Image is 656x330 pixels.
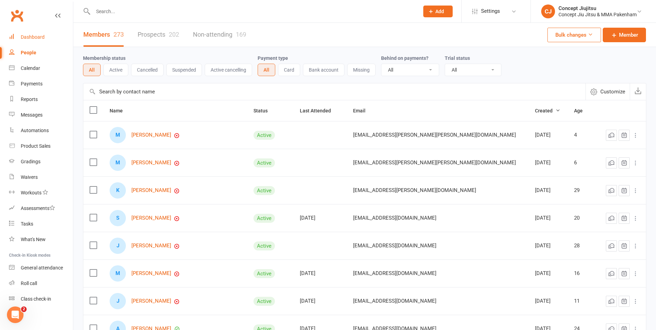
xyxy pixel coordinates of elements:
a: Payments [9,76,73,92]
span: [EMAIL_ADDRESS][PERSON_NAME][PERSON_NAME][DOMAIN_NAME] [353,156,516,169]
div: Payments [21,81,43,86]
div: Kieren [110,182,126,199]
a: [PERSON_NAME] [131,160,171,166]
div: Product Sales [21,143,50,149]
a: Prospects202 [138,23,179,47]
span: [EMAIL_ADDRESS][PERSON_NAME][PERSON_NAME][DOMAIN_NAME] [353,128,516,141]
button: All [83,64,101,76]
div: 202 [169,31,179,38]
span: Last Attended [300,108,339,113]
div: Active [253,131,275,140]
a: [PERSON_NAME] [131,298,171,304]
div: Active [253,158,275,167]
div: [DATE] [300,271,341,276]
span: 2 [21,306,27,312]
a: [PERSON_NAME] [131,132,171,138]
div: Calendar [21,65,40,71]
a: Clubworx [8,7,26,24]
span: [EMAIL_ADDRESS][DOMAIN_NAME] [353,267,436,280]
div: CJ [541,4,555,18]
div: 4 [574,132,591,138]
button: Created [535,107,560,115]
span: Add [435,9,444,14]
div: [DATE] [300,298,341,304]
a: What's New [9,232,73,247]
a: Waivers [9,169,73,185]
div: Jordan [110,293,126,309]
div: [DATE] [535,271,562,276]
span: [EMAIL_ADDRESS][DOMAIN_NAME] [353,239,436,252]
a: Assessments [9,201,73,216]
a: General attendance kiosk mode [9,260,73,276]
div: Jack [110,238,126,254]
div: 28 [574,243,591,249]
a: Dashboard [9,29,73,45]
a: Product Sales [9,138,73,154]
a: Class kiosk mode [9,291,73,307]
div: Assessments [21,205,55,211]
div: Class check-in [21,296,51,302]
button: Card [278,64,300,76]
div: Active [253,241,275,250]
div: [DATE] [535,243,562,249]
div: Moosa [110,265,126,282]
span: Email [353,108,373,113]
button: Age [574,107,590,115]
button: Cancelled [131,64,164,76]
a: [PERSON_NAME] [131,215,171,221]
a: Reports [9,92,73,107]
div: Reports [21,97,38,102]
div: Madison [110,127,126,143]
input: Search... [91,7,414,16]
button: Email [353,107,373,115]
span: Customize [600,88,625,96]
div: Active [253,269,275,278]
button: Name [110,107,130,115]
div: [DATE] [535,298,562,304]
div: Roll call [21,281,37,286]
button: Status [253,107,275,115]
label: Behind on payments? [381,55,428,61]
a: [PERSON_NAME] [131,271,171,276]
span: Age [574,108,590,113]
div: [DATE] [535,187,562,193]
a: [PERSON_NAME] [131,187,171,193]
label: Payment type [258,55,288,61]
div: Tasks [21,221,33,227]
a: Non-attending169 [193,23,246,47]
label: Trial status [445,55,470,61]
button: Add [423,6,453,17]
button: Bulk changes [547,28,601,42]
div: Active [253,186,275,195]
span: [EMAIL_ADDRESS][PERSON_NAME][DOMAIN_NAME] [353,184,476,197]
div: Active [253,214,275,223]
div: Safa [110,210,126,226]
span: Status [253,108,275,113]
div: Dashboard [21,34,45,40]
a: Roll call [9,276,73,291]
div: Messages [21,112,43,118]
div: Workouts [21,190,41,195]
div: People [21,50,36,55]
a: [PERSON_NAME] [131,243,171,249]
iframe: Intercom live chat [7,306,24,323]
div: Concept Jiujitsu [558,5,637,11]
span: Name [110,108,130,113]
a: People [9,45,73,61]
div: 20 [574,215,591,221]
a: Automations [9,123,73,138]
a: Workouts [9,185,73,201]
button: Customize [585,83,630,100]
input: Search by contact name [83,83,585,100]
div: General attendance [21,265,63,271]
span: [EMAIL_ADDRESS][DOMAIN_NAME] [353,294,436,308]
a: Gradings [9,154,73,169]
div: Active [253,297,275,306]
button: Active cancelling [205,64,252,76]
button: All [258,64,275,76]
span: Settings [481,3,500,19]
button: Last Attended [300,107,339,115]
div: Gradings [21,159,40,164]
div: 11 [574,298,591,304]
a: Tasks [9,216,73,232]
